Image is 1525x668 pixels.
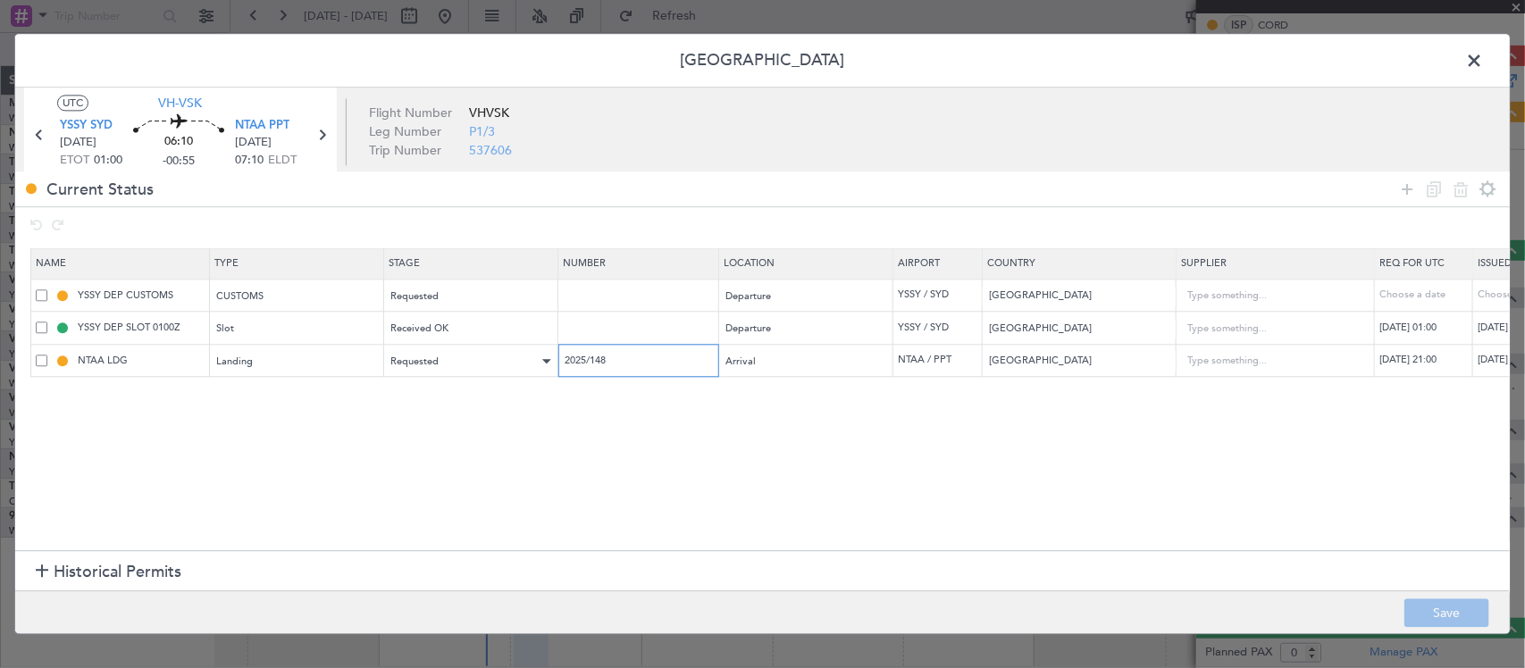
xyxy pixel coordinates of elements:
[1379,288,1472,304] div: Choose a date
[1379,256,1445,270] span: Req For Utc
[1187,315,1348,342] input: Type something...
[15,34,1510,88] header: [GEOGRAPHIC_DATA]
[1379,321,1472,336] div: [DATE] 01:00
[1187,283,1348,310] input: Type something...
[1187,348,1348,375] input: Type something...
[1181,256,1227,270] span: Supplier
[1379,354,1472,369] div: [DATE] 21:00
